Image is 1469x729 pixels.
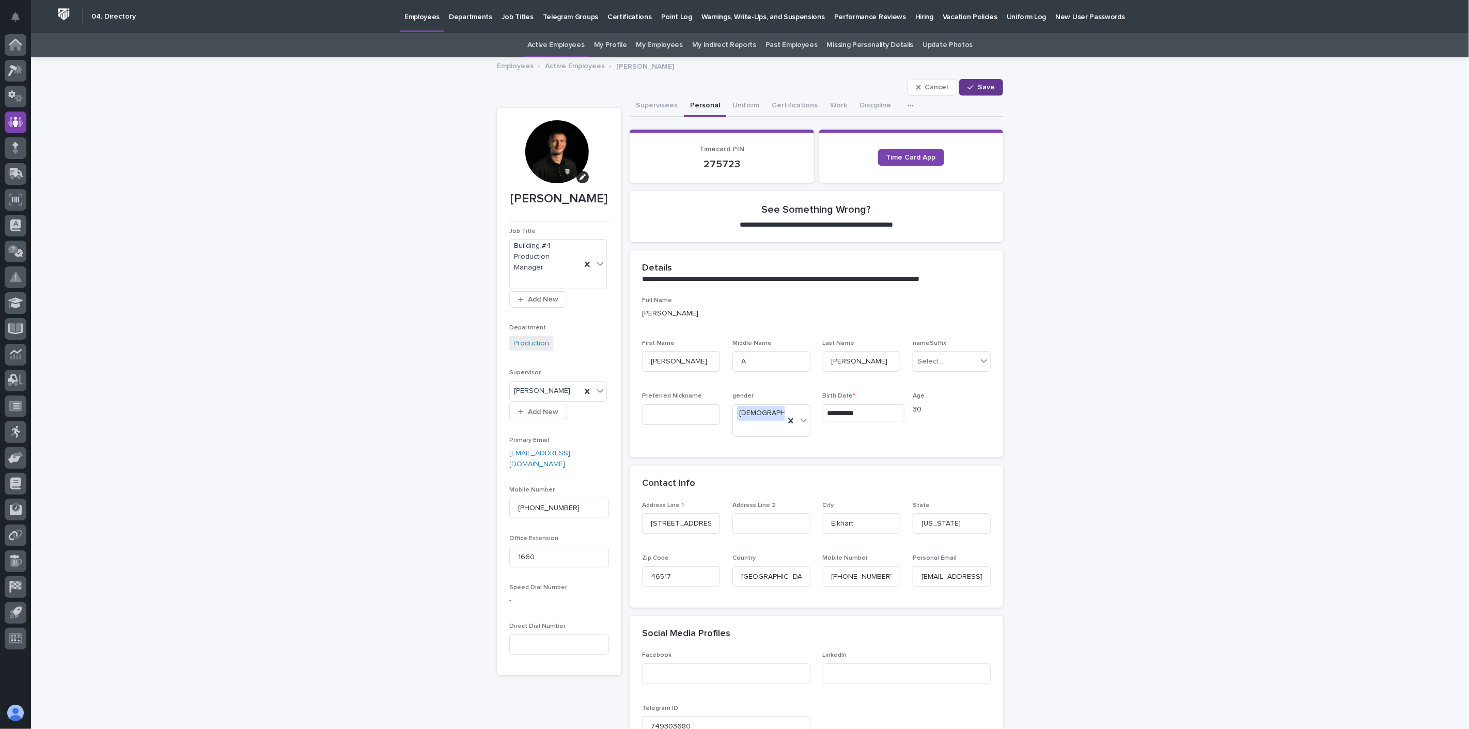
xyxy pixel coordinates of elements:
button: Add New [509,404,567,420]
span: Address Line 1 [642,502,684,509]
h2: Contact Info [642,478,695,489]
span: Direct Dial Number [509,623,566,629]
span: Country [732,555,756,561]
span: Birth Date [823,393,856,399]
button: Discipline [853,96,897,117]
button: Supervisees [630,96,684,117]
span: Add New [528,408,558,416]
p: 30 [913,404,991,415]
button: users-avatar [5,702,26,724]
img: Workspace Logo [54,5,73,24]
span: Add New [528,296,558,303]
span: Address Line 2 [732,502,776,509]
span: First Name [642,340,675,346]
button: Work [824,96,853,117]
p: [PERSON_NAME] [509,192,609,207]
span: Mobile Number [823,555,868,561]
span: Zip Code [642,555,669,561]
span: Speed Dial Number [509,584,567,591]
span: Office Extension [509,535,558,542]
a: Employees [497,59,534,71]
a: Missing Personality Details [827,33,914,57]
h2: Details [642,263,672,274]
span: Department [509,325,546,331]
div: Notifications [13,12,26,29]
p: - [509,595,609,606]
h2: See Something Wrong? [762,203,871,216]
a: My Employees [636,33,683,57]
button: Uniform [726,96,765,117]
span: Save [978,84,995,91]
span: Primary Email [509,437,549,443]
span: Supervisor [509,370,541,376]
span: Job Title [509,228,536,234]
span: Age [913,393,925,399]
span: Personal Email [913,555,957,561]
h2: 04. Directory [91,12,136,21]
span: Facebook [642,652,671,658]
button: Cancel [908,79,957,96]
h2: Social Media Profiles [642,628,730,640]
a: My Indirect Reports [692,33,756,57]
span: Cancel [925,84,948,91]
button: Save [959,79,1003,96]
span: gender [732,393,754,399]
button: Add New [509,291,567,308]
p: [PERSON_NAME] [642,308,991,319]
span: Last Name [823,340,855,346]
p: 275723 [642,158,802,170]
div: [DEMOGRAPHIC_DATA] [737,406,818,421]
span: Time Card App [886,154,936,161]
span: Timecard PIN [699,146,744,153]
span: Full Name [642,297,672,304]
span: Middle Name [732,340,772,346]
span: nameSuffix [913,340,946,346]
span: City [823,502,834,509]
a: Active Employees [545,59,605,71]
span: [PERSON_NAME] [514,386,570,397]
a: My Profile [594,33,627,57]
span: LinkedIn [823,652,847,658]
div: Select... [917,356,943,367]
a: Time Card App [878,149,944,166]
a: [EMAIL_ADDRESS][DOMAIN_NAME] [509,450,570,468]
p: [PERSON_NAME] [616,60,674,71]
button: Certifications [765,96,824,117]
a: Update Photos [923,33,973,57]
button: Personal [684,96,726,117]
a: Active Employees [527,33,585,57]
a: Past Employees [765,33,818,57]
span: Telegram ID [642,705,678,711]
span: State [913,502,930,509]
span: Preferred Nickname [642,393,702,399]
span: Mobile Number [509,487,555,493]
a: Production [513,338,549,349]
button: Notifications [5,6,26,28]
span: Building #4 Production Manager [514,241,577,273]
